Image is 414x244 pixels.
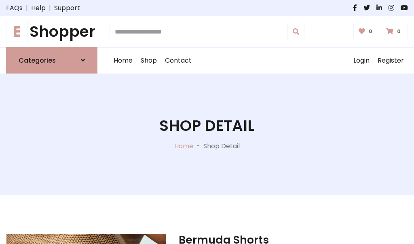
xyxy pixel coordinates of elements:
a: Contact [161,48,196,74]
a: EShopper [6,23,97,41]
a: Home [174,141,193,151]
a: Help [31,3,46,13]
a: 0 [381,24,408,39]
h1: Shopper [6,23,97,41]
span: 0 [395,28,403,35]
span: E [6,21,28,42]
span: | [23,3,31,13]
p: Shop Detail [203,141,240,151]
a: Login [349,48,374,74]
span: 0 [367,28,374,35]
a: Shop [137,48,161,74]
a: Categories [6,47,97,74]
a: FAQs [6,3,23,13]
a: Register [374,48,408,74]
span: | [46,3,54,13]
h1: Shop Detail [159,117,255,135]
h6: Categories [19,57,56,64]
p: - [193,141,203,151]
a: Home [110,48,137,74]
a: 0 [353,24,380,39]
a: Support [54,3,80,13]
